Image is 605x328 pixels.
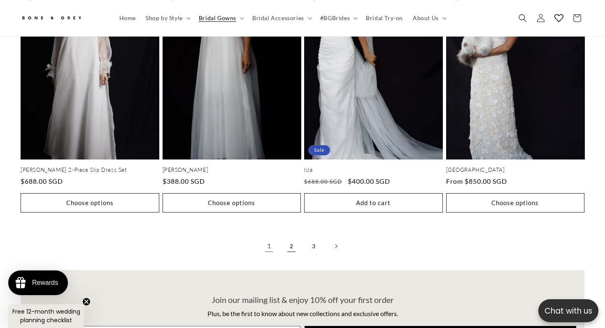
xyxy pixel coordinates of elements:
span: Shop by Style [146,14,183,22]
a: [PERSON_NAME] 2-Piece Slip Dress Set [21,166,159,173]
a: Home [114,9,141,27]
button: Choose options [21,193,159,213]
a: Next page [327,237,345,255]
a: [PERSON_NAME] [163,166,301,173]
summary: #BGBrides [315,9,361,27]
a: Bridal Try-on [361,9,408,27]
span: Bridal Try-on [366,14,403,22]
span: Home [119,14,136,22]
a: Page 3 [305,237,323,255]
img: Bone and Grey Bridal [21,12,82,25]
span: Join our mailing list & enjoy 10% off your first order [212,295,394,305]
a: Isla [304,166,443,173]
a: Bone and Grey Bridal [18,8,106,28]
summary: About Us [408,9,450,27]
a: [GEOGRAPHIC_DATA] [446,166,585,173]
button: Choose options [163,193,301,213]
span: Plus, be the first to know about new collections and exclusive offers. [207,310,398,317]
span: Bridal Gowns [199,14,236,22]
button: Choose options [446,193,585,213]
button: Open chatbox [538,299,598,322]
a: Page 1 [260,237,278,255]
span: Free 12-month wedding planning checklist [12,307,80,324]
a: Page 2 [282,237,300,255]
summary: Bridal Gowns [194,9,247,27]
div: Rewards [32,279,58,286]
p: Chat with us [538,305,598,317]
span: Bridal Accessories [252,14,304,22]
button: Close teaser [82,298,91,306]
nav: Pagination [21,237,584,255]
summary: Search [514,9,532,27]
button: Add to cart [304,193,443,213]
span: #BGBrides [320,14,350,22]
summary: Shop by Style [141,9,194,27]
span: About Us [413,14,439,22]
div: Free 12-month wedding planning checklistClose teaser [8,304,84,328]
summary: Bridal Accessories [247,9,315,27]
